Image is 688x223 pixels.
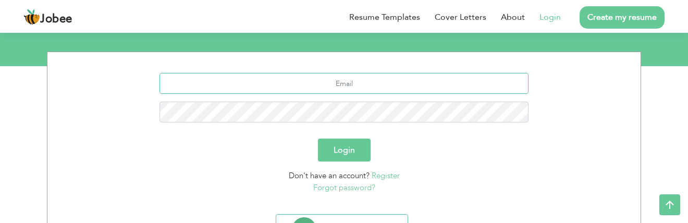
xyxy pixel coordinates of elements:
a: About [501,11,525,23]
a: Cover Letters [435,11,486,23]
a: Jobee [23,9,72,26]
a: Register [372,170,400,181]
input: Email [159,73,529,94]
button: Login [318,139,371,162]
a: Resume Templates [349,11,420,23]
span: Jobee [40,14,72,25]
img: jobee.io [23,9,40,26]
span: Don't have an account? [289,170,370,181]
a: Forgot password? [313,182,375,193]
a: Create my resume [580,6,665,29]
a: Login [539,11,561,23]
